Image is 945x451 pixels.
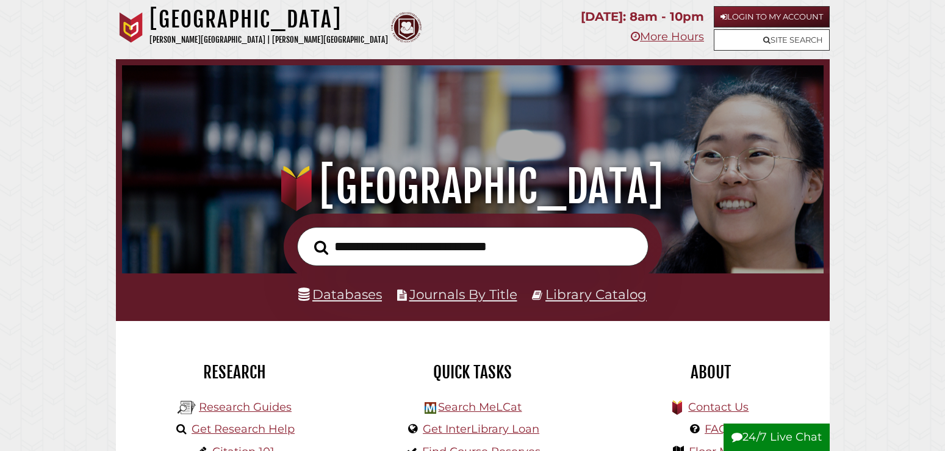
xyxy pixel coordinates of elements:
h2: About [601,362,821,383]
button: Search [308,237,334,258]
img: Hekman Library Logo [178,399,196,417]
a: Get Research Help [192,422,295,436]
a: Journals By Title [409,286,517,302]
i: Search [314,240,328,256]
img: Hekman Library Logo [425,402,436,414]
a: Research Guides [199,400,292,414]
a: Login to My Account [714,6,830,27]
h1: [GEOGRAPHIC_DATA] [136,160,810,214]
p: [PERSON_NAME][GEOGRAPHIC_DATA] | [PERSON_NAME][GEOGRAPHIC_DATA] [149,33,388,47]
h1: [GEOGRAPHIC_DATA] [149,6,388,33]
a: Search MeLCat [438,400,522,414]
a: Databases [298,286,382,302]
h2: Quick Tasks [363,362,583,383]
a: Site Search [714,29,830,51]
img: Calvin Theological Seminary [391,12,422,43]
img: Calvin University [116,12,146,43]
a: FAQs [705,422,733,436]
a: Library Catalog [545,286,647,302]
p: [DATE]: 8am - 10pm [581,6,704,27]
a: Contact Us [688,400,749,414]
a: More Hours [631,30,704,43]
h2: Research [125,362,345,383]
a: Get InterLibrary Loan [423,422,539,436]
